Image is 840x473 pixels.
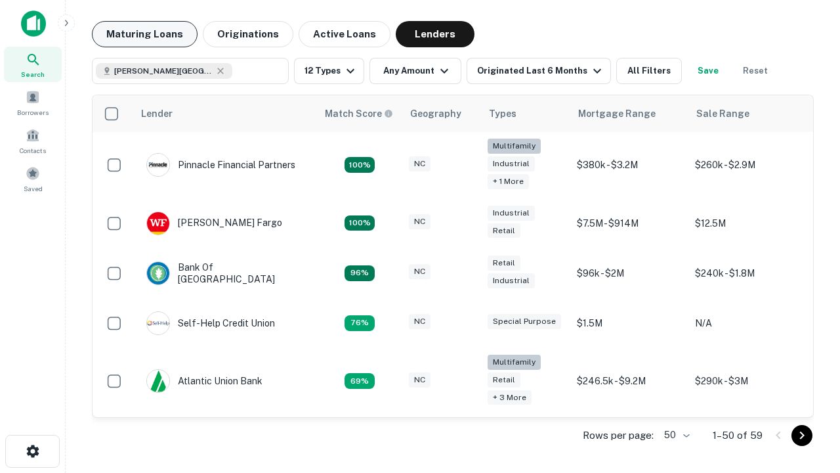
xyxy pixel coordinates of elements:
[570,298,688,348] td: $1.5M
[578,106,656,122] div: Mortgage Range
[774,326,840,389] iframe: Chat Widget
[147,370,169,392] img: picture
[688,298,807,348] td: N/A
[325,106,390,121] h6: Match Score
[409,156,430,171] div: NC
[488,390,532,405] div: + 3 more
[616,58,682,84] button: All Filters
[488,273,535,288] div: Industrial
[4,85,62,120] a: Borrowers
[488,139,541,154] div: Multifamily
[659,426,692,445] div: 50
[570,348,688,415] td: $246.5k - $9.2M
[402,95,481,132] th: Geography
[4,161,62,196] a: Saved
[687,58,729,84] button: Save your search to get updates of matches that match your search criteria.
[409,372,430,388] div: NC
[92,21,198,47] button: Maturing Loans
[477,63,605,79] div: Originated Last 6 Months
[345,315,375,331] div: Matching Properties: 11, hasApolloMatch: undefined
[570,95,688,132] th: Mortgage Range
[114,65,213,77] span: [PERSON_NAME][GEOGRAPHIC_DATA], [GEOGRAPHIC_DATA]
[20,145,46,156] span: Contacts
[688,95,807,132] th: Sale Range
[481,95,570,132] th: Types
[369,58,461,84] button: Any Amount
[146,311,275,335] div: Self-help Credit Union
[409,264,430,279] div: NC
[488,206,535,221] div: Industrial
[688,348,807,415] td: $290k - $3M
[317,95,402,132] th: Capitalize uses an advanced AI algorithm to match your search with the best lender. The match sco...
[713,428,763,443] p: 1–50 of 59
[688,248,807,298] td: $240k - $1.8M
[488,223,520,238] div: Retail
[345,265,375,281] div: Matching Properties: 14, hasApolloMatch: undefined
[147,262,169,284] img: picture
[791,425,812,446] button: Go to next page
[299,21,390,47] button: Active Loans
[4,47,62,82] a: Search
[21,11,46,37] img: capitalize-icon.png
[146,261,304,285] div: Bank Of [GEOGRAPHIC_DATA]
[696,106,749,122] div: Sale Range
[488,355,541,370] div: Multifamily
[734,58,776,84] button: Reset
[146,212,282,235] div: [PERSON_NAME] Fargo
[570,248,688,298] td: $96k - $2M
[467,58,611,84] button: Originated Last 6 Months
[583,428,654,443] p: Rows per page:
[325,106,393,121] div: Capitalize uses an advanced AI algorithm to match your search with the best lender. The match sco...
[147,154,169,176] img: picture
[4,123,62,158] a: Contacts
[488,256,520,271] div: Retail
[409,314,430,329] div: NC
[147,312,169,334] img: picture
[688,198,807,248] td: $12.5M
[294,58,364,84] button: 12 Types
[488,156,535,171] div: Industrial
[146,153,295,177] div: Pinnacle Financial Partners
[488,372,520,388] div: Retail
[141,106,173,122] div: Lender
[410,106,461,122] div: Geography
[570,198,688,248] td: $7.5M - $914M
[488,314,561,329] div: Special Purpose
[21,69,45,79] span: Search
[688,132,807,198] td: $260k - $2.9M
[146,369,262,393] div: Atlantic Union Bank
[133,95,317,132] th: Lender
[409,214,430,229] div: NC
[488,174,529,189] div: + 1 more
[345,215,375,231] div: Matching Properties: 15, hasApolloMatch: undefined
[147,212,169,235] img: picture
[345,373,375,389] div: Matching Properties: 10, hasApolloMatch: undefined
[24,183,43,194] span: Saved
[570,132,688,198] td: $380k - $3.2M
[345,157,375,173] div: Matching Properties: 26, hasApolloMatch: undefined
[17,107,49,118] span: Borrowers
[489,106,516,122] div: Types
[396,21,474,47] button: Lenders
[203,21,293,47] button: Originations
